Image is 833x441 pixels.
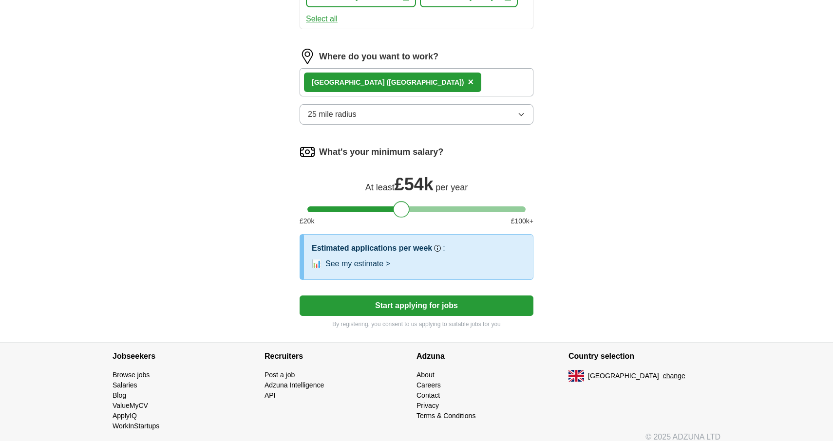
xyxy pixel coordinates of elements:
[468,75,473,90] button: ×
[312,258,322,270] span: 📊
[113,402,148,409] a: ValueMyCV
[468,76,473,87] span: ×
[568,343,720,370] h4: Country selection
[300,216,314,226] span: £ 20 k
[319,146,443,159] label: What's your minimum salary?
[568,370,584,382] img: UK flag
[300,104,533,125] button: 25 mile radius
[265,381,324,389] a: Adzuna Intelligence
[308,109,357,120] span: 25 mile radius
[113,412,137,420] a: ApplyIQ
[113,371,150,379] a: Browse jobs
[435,183,468,192] span: per year
[300,295,533,316] button: Start applying for jobs
[265,391,276,399] a: API
[416,381,441,389] a: Careers
[416,391,440,399] a: Contact
[306,13,338,25] button: Select all
[265,371,295,379] a: Post a job
[588,371,659,381] span: [GEOGRAPHIC_DATA]
[312,242,432,254] h3: Estimated applications per week
[386,78,464,86] span: ([GEOGRAPHIC_DATA])
[319,50,438,63] label: Where do you want to work?
[663,371,685,381] button: change
[398,218,526,236] span: Our best guess based on live jobs [DATE], and others like you.
[113,391,126,399] a: Blog
[113,422,159,430] a: WorkInStartups
[325,258,390,270] button: See my estimate >
[365,183,395,192] span: At least
[113,381,137,389] a: Salaries
[416,402,439,409] a: Privacy
[312,78,385,86] strong: [GEOGRAPHIC_DATA]
[300,49,315,64] img: location.png
[395,174,434,194] span: £ 54k
[416,371,435,379] a: About
[300,320,533,329] p: By registering, you consent to us applying to suitable jobs for you
[443,242,445,254] h3: :
[300,144,315,160] img: salary.png
[416,412,475,420] a: Terms & Conditions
